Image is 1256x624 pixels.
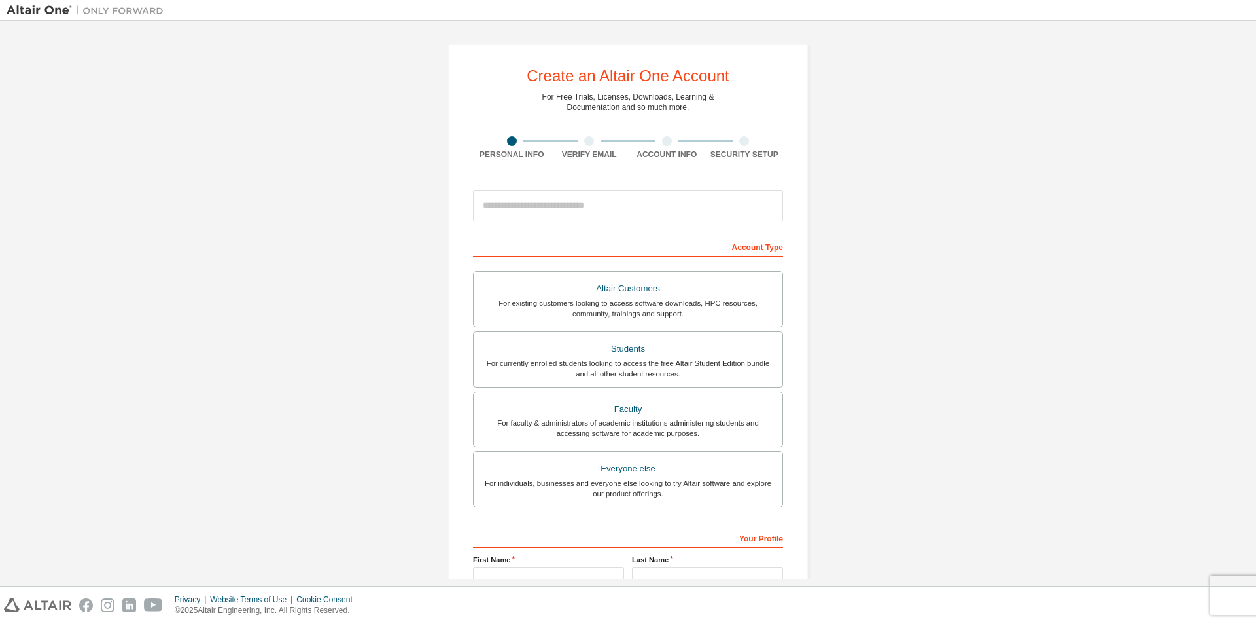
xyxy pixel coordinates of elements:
[473,236,783,257] div: Account Type
[210,595,296,605] div: Website Terms of Use
[481,340,775,358] div: Students
[481,280,775,298] div: Altair Customers
[175,595,210,605] div: Privacy
[101,598,114,612] img: instagram.svg
[632,555,783,565] label: Last Name
[175,605,360,616] p: © 2025 Altair Engineering, Inc. All Rights Reserved.
[706,149,784,160] div: Security Setup
[527,68,729,84] div: Create an Altair One Account
[481,400,775,418] div: Faculty
[481,358,775,379] div: For currently enrolled students looking to access the free Altair Student Edition bundle and all ...
[481,418,775,439] div: For faculty & administrators of academic institutions administering students and accessing softwa...
[122,598,136,612] img: linkedin.svg
[481,460,775,478] div: Everyone else
[296,595,360,605] div: Cookie Consent
[473,527,783,548] div: Your Profile
[79,598,93,612] img: facebook.svg
[7,4,170,17] img: Altair One
[542,92,714,113] div: For Free Trials, Licenses, Downloads, Learning & Documentation and so much more.
[551,149,629,160] div: Verify Email
[481,298,775,319] div: For existing customers looking to access software downloads, HPC resources, community, trainings ...
[4,598,71,612] img: altair_logo.svg
[481,478,775,499] div: For individuals, businesses and everyone else looking to try Altair software and explore our prod...
[628,149,706,160] div: Account Info
[473,149,551,160] div: Personal Info
[473,555,624,565] label: First Name
[144,598,163,612] img: youtube.svg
